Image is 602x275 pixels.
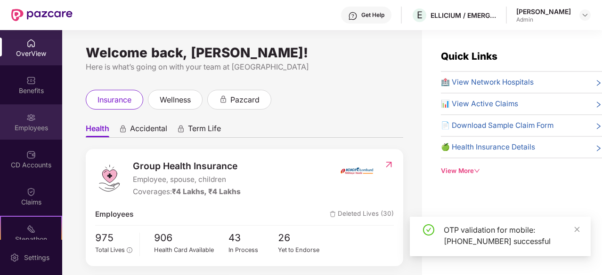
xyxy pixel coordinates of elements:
[26,150,36,159] img: svg+xml;base64,PHN2ZyBpZD0iQ0RfQWNjb3VudHMiIGRhdGEtbmFtZT0iQ0QgQWNjb3VudHMiIHhtbG5zPSJodHRwOi8vd3...
[26,113,36,122] img: svg+xml;base64,PHN2ZyBpZD0iRW1wbG95ZWVzIiB4bWxucz0iaHR0cDovL3d3dy53My5vcmcvMjAwMC9zdmciIHdpZHRoPS...
[10,253,19,262] img: svg+xml;base64,PHN2ZyBpZD0iU2V0dGluZy0yMHgyMCIgeG1sbnM9Imh0dHA6Ly93d3cudzMub3JnLzIwMDAvc3ZnIiB3aW...
[441,50,497,62] span: Quick Links
[228,245,278,255] div: In Process
[127,247,132,252] span: info-circle
[417,9,423,21] span: E
[581,11,589,19] img: svg+xml;base64,PHN2ZyBpZD0iRHJvcGRvd24tMzJ4MzIiIHhtbG5zPSJodHRwOi8vd3d3LnczLm9yZy8yMDAwL3N2ZyIgd2...
[595,79,602,88] span: right
[26,187,36,196] img: svg+xml;base64,PHN2ZyBpZD0iQ2xhaW0iIHhtbG5zPSJodHRwOi8vd3d3LnczLm9yZy8yMDAwL3N2ZyIgd2lkdGg9IjIwIi...
[330,209,394,220] span: Deleted Lives (30)
[160,94,191,106] span: wellness
[26,224,36,234] img: svg+xml;base64,PHN2ZyB4bWxucz0iaHR0cDovL3d3dy53My5vcmcvMjAwMC9zdmciIHdpZHRoPSIyMSIgaGVpZ2h0PSIyMC...
[188,124,221,137] span: Term Life
[219,95,228,103] div: animation
[595,100,602,110] span: right
[431,11,496,20] div: ELLICIUM / EMERGYS SOLUTIONS PRIVATE LIMITED
[130,124,167,137] span: Accidental
[348,11,358,21] img: svg+xml;base64,PHN2ZyBpZD0iSGVscC0zMngzMiIgeG1sbnM9Imh0dHA6Ly93d3cudzMub3JnLzIwMDAvc3ZnIiB3aWR0aD...
[595,143,602,153] span: right
[423,224,434,236] span: check-circle
[361,11,384,19] div: Get Help
[86,61,403,73] div: Here is what’s going on with your team at [GEOGRAPHIC_DATA]
[444,224,579,247] div: OTP validation for mobile: [PHONE_NUMBER] successful
[441,120,553,131] span: 📄 Download Sample Claim Form
[384,160,394,169] img: RedirectIcon
[595,122,602,131] span: right
[11,9,73,21] img: New Pazcare Logo
[86,124,109,137] span: Health
[516,7,571,16] div: [PERSON_NAME]
[441,141,535,153] span: 🍏 Health Insurance Details
[86,49,403,56] div: Welcome back, [PERSON_NAME]!
[154,245,228,255] div: Health Card Available
[95,164,123,192] img: logo
[119,125,127,133] div: animation
[21,253,52,262] div: Settings
[133,186,241,197] div: Coverages:
[339,159,374,182] img: insurerIcon
[278,245,328,255] div: Yet to Endorse
[95,209,133,220] span: Employees
[228,230,278,246] span: 43
[574,226,580,233] span: close
[95,246,125,253] span: Total Lives
[177,125,185,133] div: animation
[278,230,328,246] span: 26
[441,166,602,176] div: View More
[441,77,534,88] span: 🏥 View Network Hospitals
[133,174,241,185] span: Employee, spouse, children
[330,211,336,217] img: deleteIcon
[230,94,260,106] span: pazcard
[133,159,241,173] span: Group Health Insurance
[172,187,241,196] span: ₹4 Lakhs, ₹4 Lakhs
[26,76,36,85] img: svg+xml;base64,PHN2ZyBpZD0iQmVuZWZpdHMiIHhtbG5zPSJodHRwOi8vd3d3LnczLm9yZy8yMDAwL3N2ZyIgd2lkdGg9Ij...
[1,235,61,244] div: Stepathon
[441,98,518,110] span: 📊 View Active Claims
[154,230,228,246] span: 906
[26,39,36,48] img: svg+xml;base64,PHN2ZyBpZD0iSG9tZSIgeG1sbnM9Imh0dHA6Ly93d3cudzMub3JnLzIwMDAvc3ZnIiB3aWR0aD0iMjAiIG...
[98,94,131,106] span: insurance
[516,16,571,24] div: Admin
[474,168,480,174] span: down
[95,230,132,246] span: 975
